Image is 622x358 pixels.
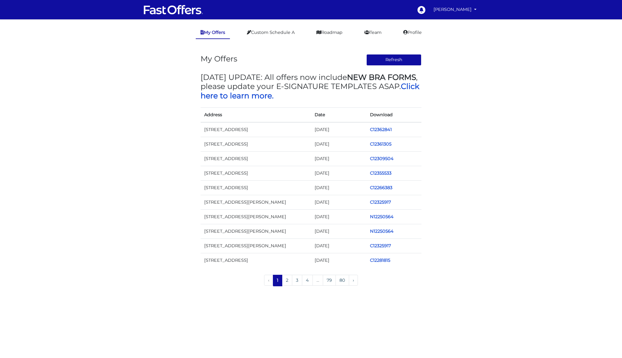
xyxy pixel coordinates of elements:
td: [DATE] [311,180,366,195]
td: [DATE] [311,239,366,253]
a: 79 [323,275,336,286]
a: C12362841 [370,127,392,132]
td: [STREET_ADDRESS] [201,166,311,180]
a: C12281815 [370,258,390,263]
td: [STREET_ADDRESS][PERSON_NAME] [201,239,311,253]
h3: My Offers [201,54,237,63]
a: N12250564 [370,228,394,234]
td: [STREET_ADDRESS] [201,180,311,195]
a: Roadmap [312,27,347,38]
td: [DATE] [311,151,366,166]
td: [DATE] [311,210,366,224]
th: Date [311,107,366,122]
td: [DATE] [311,166,366,180]
td: [STREET_ADDRESS][PERSON_NAME] [201,195,311,210]
a: C12325917 [370,199,391,205]
strong: NEW BRA FORMS [347,73,416,82]
td: [STREET_ADDRESS][PERSON_NAME] [201,224,311,239]
h3: [DATE] UPDATE: All offers now include , please update your E-SIGNATURE TEMPLATES ASAP. [201,73,421,100]
a: C12266383 [370,185,392,190]
a: [PERSON_NAME] [431,4,479,15]
a: C12355533 [370,170,391,176]
a: Team [359,27,386,38]
a: C12325917 [370,243,391,248]
th: Address [201,107,311,122]
button: Refresh [366,54,422,66]
td: [DATE] [311,224,366,239]
a: Click here to learn more. [201,82,419,100]
a: C12361305 [370,141,391,147]
td: [STREET_ADDRESS] [201,151,311,166]
th: Download [366,107,422,122]
a: 80 [336,275,349,286]
td: [DATE] [311,253,366,268]
td: [DATE] [311,195,366,210]
a: C12309504 [370,156,394,161]
a: Custom Schedule A [242,27,300,38]
td: [STREET_ADDRESS] [201,122,311,137]
a: 4 [302,275,313,286]
td: [DATE] [311,122,366,137]
a: 3 [292,275,302,286]
td: [STREET_ADDRESS] [201,137,311,151]
a: N12250564 [370,214,394,219]
a: 2 [282,275,292,286]
td: [STREET_ADDRESS][PERSON_NAME] [201,210,311,224]
td: [DATE] [311,137,366,151]
li: « Previous [264,275,273,286]
a: Next » [349,275,358,286]
td: [STREET_ADDRESS] [201,253,311,268]
span: 1 [273,275,282,286]
a: My Offers [196,27,230,39]
a: Profile [398,27,427,38]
